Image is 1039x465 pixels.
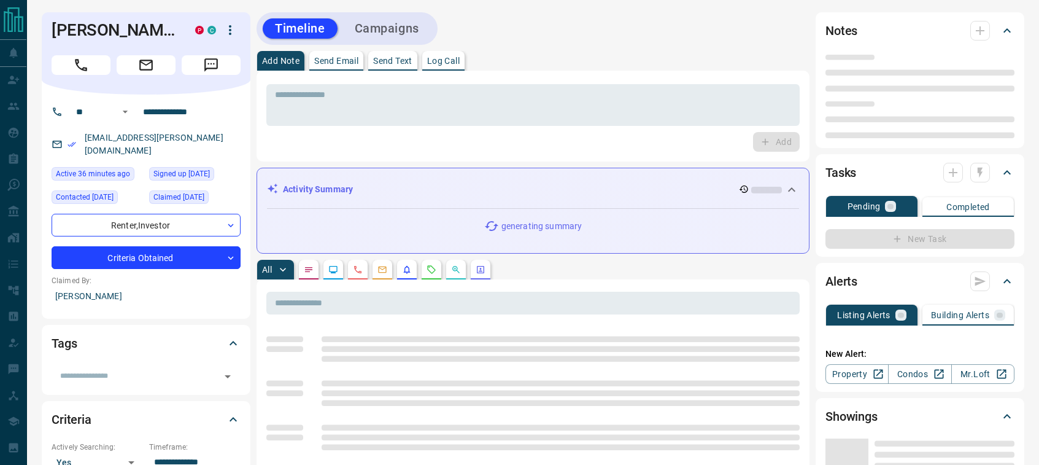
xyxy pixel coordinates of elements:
div: Criteria [52,405,241,434]
p: Send Email [314,57,358,65]
p: [PERSON_NAME] [52,286,241,307]
button: Open [118,104,133,119]
svg: Requests [427,265,436,275]
div: condos.ca [207,26,216,34]
span: Call [52,55,110,75]
div: Mon Sep 15 2025 [52,190,143,208]
div: Notes [825,16,1014,45]
p: Add Note [262,57,299,65]
p: Log Call [427,57,460,65]
span: Claimed [DATE] [153,191,204,203]
h2: Tasks [825,163,856,182]
p: Pending [848,202,881,211]
div: Fri Jun 28 2019 [149,190,241,208]
div: Showings [825,402,1014,431]
p: Send Text [373,57,412,65]
p: Activity Summary [283,183,353,196]
a: Property [825,364,889,384]
h2: Criteria [52,410,91,429]
div: Tags [52,329,241,358]
h2: Notes [825,21,857,41]
p: Claimed By: [52,275,241,286]
div: Tasks [825,158,1014,187]
h2: Tags [52,334,77,353]
p: All [262,265,272,274]
button: Timeline [263,18,338,39]
div: Criteria Obtained [52,246,241,269]
svg: Agent Actions [476,265,485,275]
span: Email [117,55,176,75]
a: Mr.Loft [951,364,1014,384]
h1: [PERSON_NAME] [52,20,177,40]
svg: Lead Browsing Activity [328,265,338,275]
div: Tue Sep 16 2025 [52,167,143,184]
svg: Listing Alerts [402,265,412,275]
p: Actively Searching: [52,442,143,453]
div: Mon Jul 27 2015 [149,167,241,184]
span: Active 36 minutes ago [56,168,130,180]
p: Listing Alerts [837,311,890,319]
p: Completed [946,203,990,211]
a: Condos [888,364,951,384]
svg: Emails [377,265,387,275]
span: Signed up [DATE] [153,168,210,180]
div: Alerts [825,267,1014,296]
svg: Opportunities [451,265,461,275]
svg: Email Verified [68,140,76,149]
p: generating summary [501,220,582,233]
button: Open [219,368,236,385]
p: New Alert: [825,348,1014,361]
svg: Calls [353,265,363,275]
span: Message [182,55,241,75]
button: Campaigns [342,18,431,39]
h2: Alerts [825,272,857,291]
svg: Notes [304,265,314,275]
div: Renter , Investor [52,214,241,236]
p: Timeframe: [149,442,241,453]
span: Contacted [DATE] [56,191,114,203]
p: Building Alerts [931,311,989,319]
div: Activity Summary [267,178,799,201]
a: [EMAIL_ADDRESS][PERSON_NAME][DOMAIN_NAME] [85,133,223,155]
div: property.ca [195,26,204,34]
h2: Showings [825,407,878,426]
